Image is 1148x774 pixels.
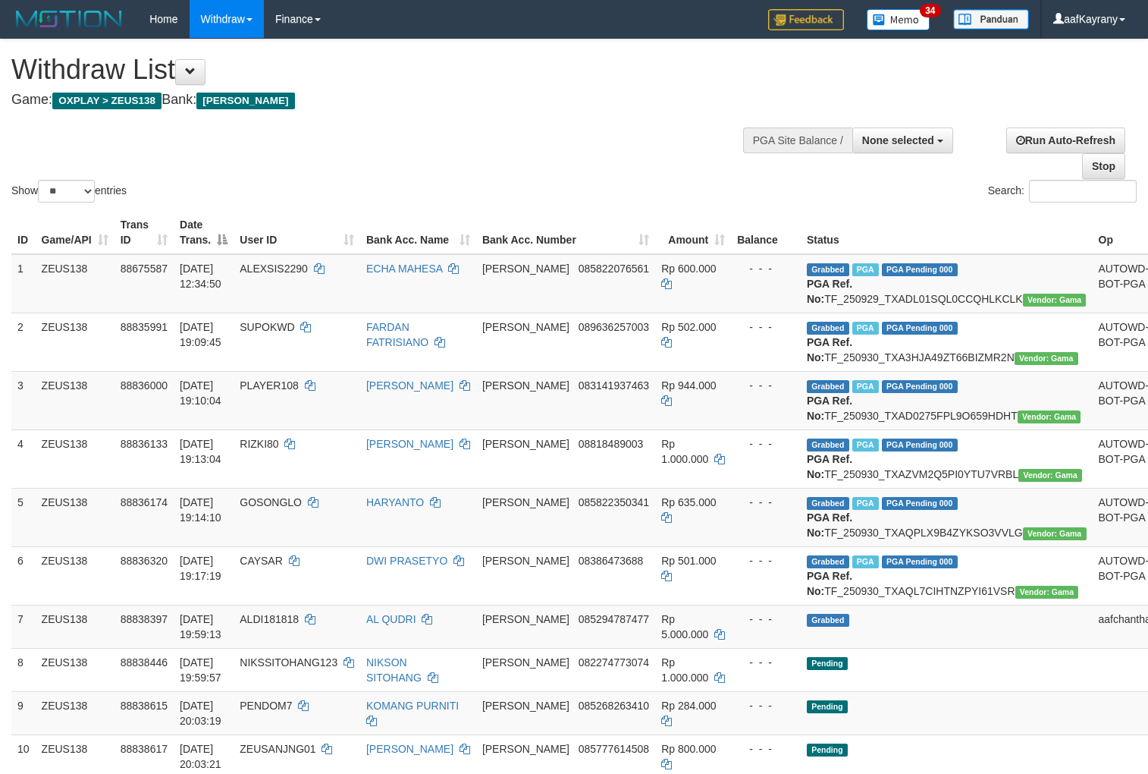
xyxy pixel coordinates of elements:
[807,657,848,670] span: Pending
[180,555,221,582] span: [DATE] 19:17:19
[240,379,299,392] span: PLAYER108
[240,700,292,712] span: PENDOM7
[852,322,879,335] span: Marked by aafpengsreynich
[240,613,299,625] span: ALDI181818
[882,439,958,451] span: PGA Pending
[11,55,750,85] h1: Withdraw List
[852,127,953,153] button: None selected
[1018,411,1081,423] span: Vendor URL: https://trx31.1velocity.biz
[1006,127,1125,153] a: Run Auto-Refresh
[661,743,716,755] span: Rp 800.000
[579,438,644,450] span: Copy 08818489003 to clipboard
[36,691,114,735] td: ZEUS138
[743,127,852,153] div: PGA Site Balance /
[737,655,795,670] div: - - -
[180,743,221,770] span: [DATE] 20:03:21
[807,395,852,422] b: PGA Ref. No:
[180,321,221,348] span: [DATE] 19:09:45
[737,698,795,713] div: - - -
[737,553,795,568] div: - - -
[801,313,1093,371] td: TF_250930_TXA3HJA49ZT66BIZMR2N
[882,263,958,276] span: PGA Pending
[807,263,849,276] span: Grabbed
[482,321,569,333] span: [PERSON_NAME]
[731,211,801,254] th: Balance
[807,511,852,539] b: PGA Ref. No:
[579,656,649,669] span: Copy 082274773074 to clipboard
[661,438,708,465] span: Rp 1.000.000
[11,371,36,429] td: 3
[882,555,958,568] span: PGA Pending
[579,321,649,333] span: Copy 089636257003 to clipboard
[36,648,114,691] td: ZEUS138
[862,134,934,146] span: None selected
[737,612,795,627] div: - - -
[174,211,234,254] th: Date Trans.: activate to sort column descending
[482,743,569,755] span: [PERSON_NAME]
[366,321,428,348] a: FARDAN FATRISIANO
[661,613,708,640] span: Rp 5.000.000
[11,605,36,648] td: 7
[180,700,221,727] span: [DATE] 20:03:19
[737,495,795,510] div: - - -
[1015,352,1078,365] span: Vendor URL: https://trx31.1velocity.biz
[36,211,114,254] th: Game/API: activate to sort column ascending
[180,496,221,524] span: [DATE] 19:14:10
[482,438,569,450] span: [PERSON_NAME]
[801,488,1093,546] td: TF_250930_TXAQPLX9B4ZYKSO3VVLG
[807,336,852,363] b: PGA Ref. No:
[366,656,422,684] a: NIKSON SITOHANG
[801,371,1093,429] td: TF_250930_TXAD0275FPL9O659HDHT
[579,555,644,567] span: Copy 08386473688 to clipboard
[579,379,649,392] span: Copy 083141937463 to clipboard
[121,555,168,567] span: 88836320
[807,497,849,510] span: Grabbed
[807,744,848,757] span: Pending
[1029,180,1137,203] input: Search:
[1082,153,1125,179] a: Stop
[661,656,708,684] span: Rp 1.000.000
[121,656,168,669] span: 88838446
[36,429,114,488] td: ZEUS138
[867,9,930,30] img: Button%20Memo.svg
[121,743,168,755] span: 88838617
[807,439,849,451] span: Grabbed
[11,313,36,371] td: 2
[482,555,569,567] span: [PERSON_NAME]
[180,613,221,640] span: [DATE] 19:59:13
[661,263,716,275] span: Rp 600.000
[482,613,569,625] span: [PERSON_NAME]
[807,570,852,597] b: PGA Ref. No:
[882,322,958,335] span: PGA Pending
[240,555,283,567] span: CAYSAR
[11,254,36,313] td: 1
[11,180,127,203] label: Show entries
[121,321,168,333] span: 88835991
[661,496,716,508] span: Rp 635.000
[11,648,36,691] td: 8
[852,439,879,451] span: Marked by aafpengsreynich
[807,278,852,305] b: PGA Ref. No:
[801,211,1093,254] th: Status
[801,546,1093,605] td: TF_250930_TXAQL7CIHTNZPYI61VSR
[11,211,36,254] th: ID
[768,9,844,30] img: Feedback.jpg
[579,743,649,755] span: Copy 085777614508 to clipboard
[11,429,36,488] td: 4
[737,261,795,276] div: - - -
[482,496,569,508] span: [PERSON_NAME]
[737,436,795,451] div: - - -
[38,180,95,203] select: Showentries
[121,438,168,450] span: 88836133
[661,379,716,392] span: Rp 944.000
[121,379,168,392] span: 88836000
[36,313,114,371] td: ZEUS138
[807,555,849,568] span: Grabbed
[366,263,442,275] a: ECHA MAHESA
[1023,294,1087,307] span: Vendor URL: https://trx31.1velocity.biz
[807,453,852,480] b: PGA Ref. No:
[36,546,114,605] td: ZEUS138
[36,605,114,648] td: ZEUS138
[882,497,958,510] span: PGA Pending
[11,8,127,30] img: MOTION_logo.png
